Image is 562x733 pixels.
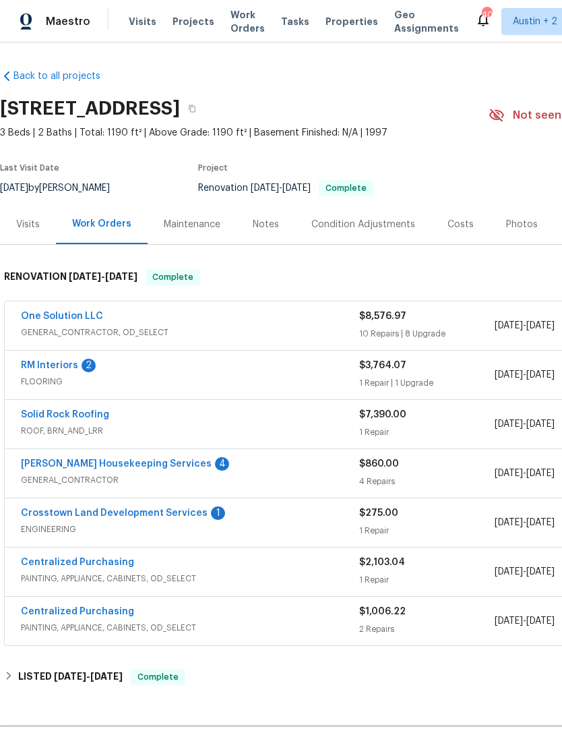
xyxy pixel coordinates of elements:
span: $8,576.97 [359,312,406,321]
a: Crosstown Land Development Services [21,508,208,518]
span: Maestro [46,15,90,28]
span: Complete [320,184,372,192]
span: [DATE] [495,518,523,527]
span: $275.00 [359,508,398,518]
div: 40 [482,8,491,22]
a: Solid Rock Roofing [21,410,109,419]
span: $1,006.22 [359,607,406,616]
span: $7,390.00 [359,410,406,419]
span: - [495,516,555,529]
span: Complete [132,670,184,684]
a: Centralized Purchasing [21,607,134,616]
div: 2 Repairs [359,622,495,636]
span: Properties [325,15,378,28]
span: ROOF, BRN_AND_LRR [21,424,359,438]
div: Photos [506,218,538,231]
div: Condition Adjustments [311,218,415,231]
span: [DATE] [526,567,555,577]
span: $2,103.04 [359,558,405,567]
span: - [495,319,555,332]
span: - [495,417,555,431]
span: Austin + 2 [513,15,557,28]
span: Complete [147,270,199,284]
span: [DATE] [90,672,123,681]
span: [DATE] [526,419,555,429]
span: [DATE] [495,567,523,577]
span: Projects [173,15,214,28]
a: RM Interiors [21,361,78,370]
span: [DATE] [526,518,555,527]
div: Maintenance [164,218,220,231]
div: 2 [82,359,96,372]
span: PAINTING, APPLIANCE, CABINETS, OD_SELECT [21,572,359,585]
span: - [54,672,123,681]
span: PAINTING, APPLIANCE, CABINETS, OD_SELECT [21,621,359,635]
div: Visits [16,218,40,231]
div: Notes [253,218,279,231]
a: Centralized Purchasing [21,558,134,567]
span: Renovation [198,183,373,193]
span: - [495,565,555,579]
div: 1 Repair | 1 Upgrade [359,376,495,390]
span: - [251,183,311,193]
span: Work Orders [230,8,265,35]
div: Costs [447,218,474,231]
div: 1 [211,506,225,520]
span: [DATE] [495,370,523,380]
span: [DATE] [526,370,555,380]
div: 1 Repair [359,573,495,587]
div: 1 Repair [359,426,495,439]
span: Visits [129,15,156,28]
span: [DATE] [526,616,555,626]
span: - [495,614,555,628]
span: [DATE] [495,321,523,330]
span: [DATE] [54,672,86,681]
span: FLOORING [21,375,359,388]
div: 4 Repairs [359,475,495,488]
span: [DATE] [251,183,279,193]
div: Work Orders [72,217,131,231]
span: $3,764.07 [359,361,406,370]
span: [DATE] [495,616,523,626]
span: - [69,272,137,281]
span: [DATE] [495,419,523,429]
span: GENERAL_CONTRACTOR [21,473,359,487]
span: Project [198,164,228,172]
span: - [495,467,555,480]
span: [DATE] [282,183,311,193]
span: [DATE] [526,469,555,478]
span: [DATE] [69,272,101,281]
span: ENGINEERING [21,523,359,536]
a: [PERSON_NAME] Housekeeping Services [21,459,212,469]
h6: LISTED [18,669,123,685]
div: 4 [215,457,229,471]
span: GENERAL_CONTRACTOR, OD_SELECT [21,326,359,339]
span: Geo Assignments [394,8,459,35]
h6: RENOVATION [4,269,137,285]
span: [DATE] [495,469,523,478]
span: [DATE] [526,321,555,330]
a: One Solution LLC [21,312,103,321]
div: 10 Repairs | 8 Upgrade [359,327,495,341]
span: $860.00 [359,459,399,469]
div: 1 Repair [359,524,495,537]
button: Copy Address [180,96,204,121]
span: - [495,368,555,382]
span: Tasks [281,17,309,26]
span: [DATE] [105,272,137,281]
